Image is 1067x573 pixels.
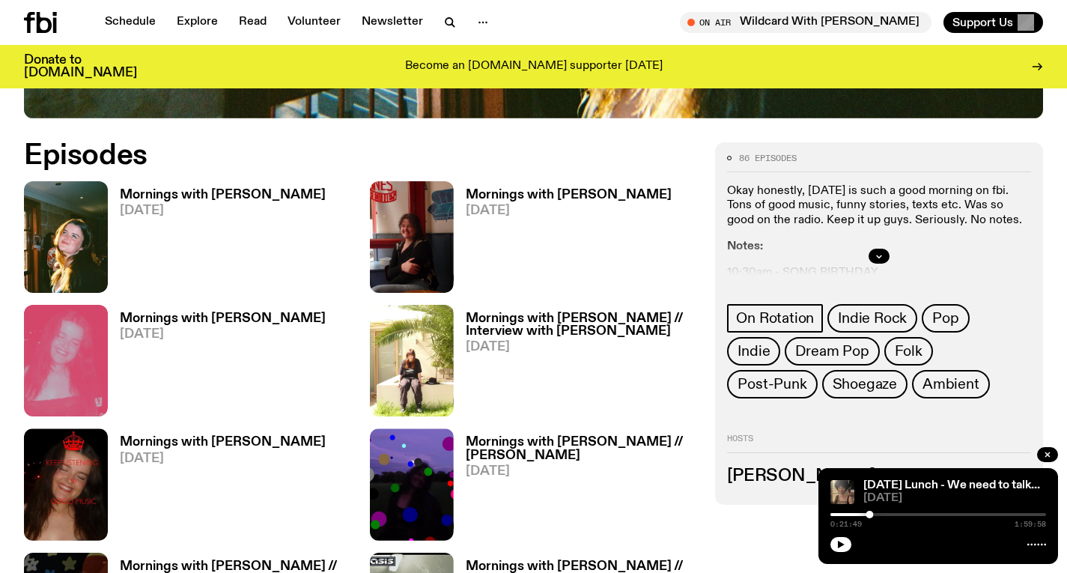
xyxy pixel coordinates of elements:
h3: Mornings with [PERSON_NAME] // [PERSON_NAME] [466,436,698,461]
span: 0:21:49 [830,521,862,528]
span: Ambient [922,376,979,392]
a: Mornings with [PERSON_NAME][DATE] [108,312,326,416]
a: Post-Punk [727,370,817,398]
button: Support Us [943,12,1043,33]
a: Explore [168,12,227,33]
span: [DATE] [466,465,698,478]
a: Folk [884,337,933,366]
a: Newsletter [353,12,432,33]
span: [DATE] [120,328,326,341]
h3: [PERSON_NAME] [727,468,1031,485]
a: Schedule [96,12,165,33]
p: Okay honestly, [DATE] is such a good morning on fbi. Tons of good music, funny stories, texts etc... [727,184,1031,228]
span: Folk [895,343,922,360]
span: 1:59:58 [1015,521,1046,528]
h3: Mornings with [PERSON_NAME] [120,312,326,325]
a: Ambient [912,370,990,398]
a: On Rotation [727,304,823,333]
a: Mornings with [PERSON_NAME] // [PERSON_NAME][DATE] [454,436,698,540]
span: [DATE] [120,452,326,465]
button: On AirWildcard With [PERSON_NAME] [680,12,931,33]
a: [DATE] Lunch - We need to talk... [863,479,1040,491]
a: Indie Rock [827,304,917,333]
a: Mornings with [PERSON_NAME][DATE] [108,189,326,293]
img: Freya smiles coyly as she poses for the image. [24,181,108,293]
span: Pop [932,310,958,327]
span: 86 episodes [739,154,797,163]
span: Post-Punk [738,376,806,392]
h3: Mornings with [PERSON_NAME] [120,436,326,449]
h3: Mornings with [PERSON_NAME] [120,189,326,201]
span: On Rotation [736,310,814,327]
span: Support Us [952,16,1013,29]
span: [DATE] [120,204,326,217]
span: [DATE] [863,493,1046,504]
a: Mornings with [PERSON_NAME][DATE] [108,436,326,540]
a: Mornings with [PERSON_NAME][DATE] [454,189,672,293]
span: Indie [738,343,770,360]
h3: Mornings with [PERSON_NAME] // Interview with [PERSON_NAME] [466,312,698,338]
h2: Episodes [24,142,697,169]
a: Mornings with [PERSON_NAME] // Interview with [PERSON_NAME][DATE] [454,312,698,416]
span: Shoegaze [833,376,897,392]
h3: Donate to [DOMAIN_NAME] [24,54,137,79]
a: Pop [922,304,969,333]
a: Shoegaze [822,370,908,398]
p: Become an [DOMAIN_NAME] supporter [DATE] [405,60,663,73]
a: Volunteer [279,12,350,33]
a: Read [230,12,276,33]
a: Dream Pop [785,337,879,366]
h2: Hosts [727,434,1031,452]
span: Indie Rock [838,310,907,327]
span: [DATE] [466,341,698,354]
h3: Mornings with [PERSON_NAME] [466,189,672,201]
span: Dream Pop [795,343,869,360]
span: [DATE] [466,204,672,217]
a: Indie [727,337,780,366]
